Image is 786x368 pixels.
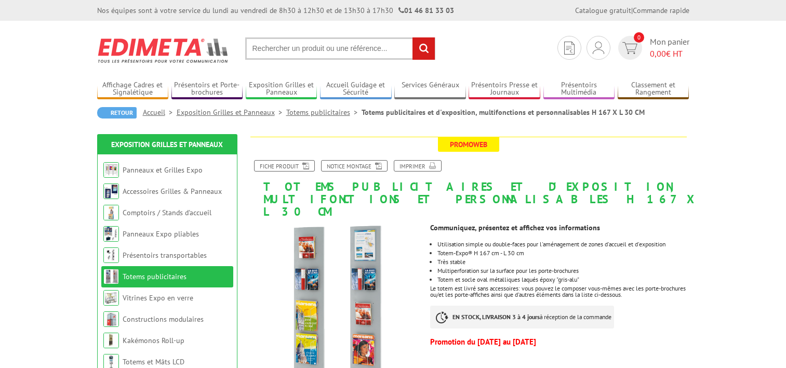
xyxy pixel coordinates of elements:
[286,108,362,117] a: Totems publicitaires
[618,81,689,98] a: Classement et Rangement
[469,81,540,98] a: Présentoirs Presse et Journaux
[437,241,689,247] li: Utilisation simple ou double-faces pour l'aménagement de zones d'accueil et d'exposition
[650,48,689,60] span: € HT
[575,6,631,15] a: Catalogue gratuit
[103,269,119,284] img: Totems publicitaires
[634,32,644,43] span: 0
[97,107,137,119] a: Retour
[437,277,689,283] li: Totem et socle oval métalliques laqués époxy "gris-alu"
[103,290,119,306] img: Vitrines Expo en verre
[103,183,119,199] img: Accessoires Grilles & Panneaux
[103,247,119,263] img: Présentoirs transportables
[593,42,604,54] img: devis rapide
[412,37,435,60] input: rechercher
[97,31,230,70] img: Edimeta
[430,218,697,350] div: Le totem est livré sans accessoires: vous pouvez le composer vous-mêmes avec les porte-brochures ...
[394,81,466,98] a: Services Généraux
[103,226,119,242] img: Panneaux Expo pliables
[123,251,207,260] a: Présentoirs transportables
[123,272,186,281] a: Totems publicitaires
[123,165,203,175] a: Panneaux et Grilles Expo
[362,107,645,117] li: Totems publicitaires et d'exposition, multifonctions et personnalisables H 167 X L 30 CM
[123,314,204,324] a: Constructions modulaires
[616,36,689,60] a: devis rapide 0 Mon panier 0,00€ HT
[438,137,499,152] span: Promoweb
[622,42,637,54] img: devis rapide
[143,108,177,117] a: Accueil
[437,250,689,256] li: Totem-Expo® H 167 cm - L 30 cm
[123,293,193,303] a: Vitrines Expo en verre
[103,333,119,348] img: Kakémonos Roll-up
[437,268,689,274] li: Multiperforation sur la surface pour les porte-brochures
[394,160,442,172] a: Imprimer
[123,229,199,239] a: Panneaux Expo pliables
[177,108,286,117] a: Exposition Grilles et Panneaux
[171,81,243,98] a: Présentoirs et Porte-brochures
[430,223,600,232] strong: Communiquez, présentez et affichez vos informations
[97,5,454,16] div: Nos équipes sont à votre service du lundi au vendredi de 8h30 à 12h30 et de 13h30 à 17h30
[633,6,689,15] a: Commande rapide
[437,259,689,265] li: Très stable
[123,187,222,196] a: Accessoires Grilles & Panneaux
[246,81,317,98] a: Exposition Grilles et Panneaux
[543,81,615,98] a: Présentoirs Multimédia
[123,336,184,345] a: Kakémonos Roll-up
[123,357,184,366] a: Totems et Mâts LCD
[650,48,666,59] span: 0,00
[398,6,454,15] strong: 01 46 81 33 03
[320,81,392,98] a: Accueil Guidage et Sécurité
[103,162,119,178] img: Panneaux et Grilles Expo
[452,313,540,321] strong: EN STOCK, LIVRAISON 3 à 4 jours
[575,5,689,16] div: |
[103,311,119,327] img: Constructions modulaires
[254,160,315,172] a: Fiche produit
[650,36,689,60] span: Mon panier
[245,37,435,60] input: Rechercher un produit ou une référence...
[430,306,614,328] p: à réception de la commande
[321,160,388,172] a: Notice Montage
[103,205,119,220] img: Comptoirs / Stands d'accueil
[123,208,211,217] a: Comptoirs / Stands d'accueil
[430,339,689,345] p: Promotion du [DATE] au [DATE]
[111,140,223,149] a: Exposition Grilles et Panneaux
[564,42,575,55] img: devis rapide
[97,81,169,98] a: Affichage Cadres et Signalétique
